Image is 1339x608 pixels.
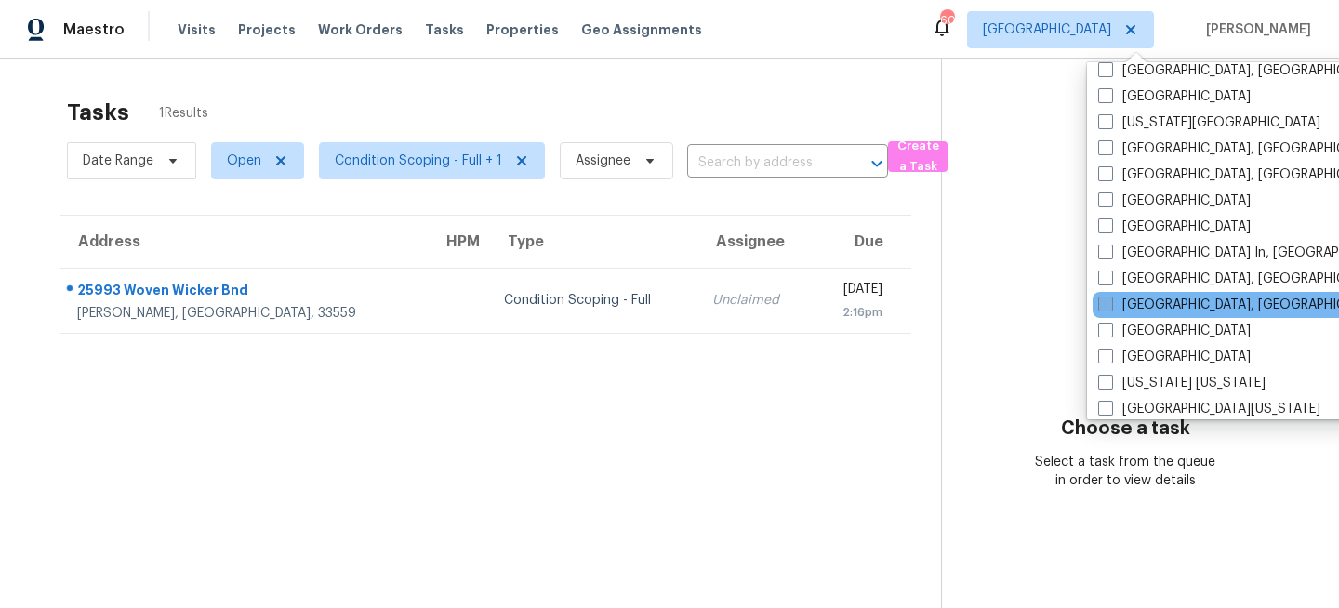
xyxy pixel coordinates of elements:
span: Properties [486,20,559,39]
button: Create a Task [888,141,948,172]
div: [PERSON_NAME], [GEOGRAPHIC_DATA], 33559 [77,304,413,323]
span: Maestro [63,20,125,39]
span: Tasks [425,23,464,36]
span: [GEOGRAPHIC_DATA] [983,20,1111,39]
h3: Choose a task [1061,419,1190,438]
span: Date Range [83,152,153,170]
div: [DATE] [827,280,882,303]
label: [GEOGRAPHIC_DATA] [1098,192,1251,210]
span: Geo Assignments [581,20,702,39]
div: Select a task from the queue in order to view details [1034,453,1218,490]
th: Type [489,216,697,268]
span: Condition Scoping - Full + 1 [335,152,502,170]
th: Address [60,216,428,268]
span: 1 Results [159,104,208,123]
span: Open [227,152,261,170]
th: Due [812,216,910,268]
label: [US_STATE] [US_STATE] [1098,374,1266,392]
label: [US_STATE][GEOGRAPHIC_DATA] [1098,113,1320,132]
label: [GEOGRAPHIC_DATA] [1098,348,1251,366]
div: 25993 Woven Wicker Bnd [77,281,413,304]
th: HPM [428,216,489,268]
span: Work Orders [318,20,403,39]
input: Search by address [687,149,836,178]
label: [GEOGRAPHIC_DATA] [1098,218,1251,236]
div: Unclaimed [712,291,797,310]
div: 60 [940,11,953,30]
span: Projects [238,20,296,39]
label: [GEOGRAPHIC_DATA][US_STATE] [1098,400,1320,418]
div: 2:16pm [827,303,882,322]
label: [GEOGRAPHIC_DATA] [1098,322,1251,340]
button: Open [864,151,890,177]
div: Condition Scoping - Full [504,291,683,310]
h2: Tasks [67,103,129,122]
label: [GEOGRAPHIC_DATA] [1098,87,1251,106]
span: [PERSON_NAME] [1199,20,1311,39]
span: Create a Task [897,136,938,178]
th: Assignee [697,216,812,268]
span: Assignee [576,152,630,170]
span: Visits [178,20,216,39]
